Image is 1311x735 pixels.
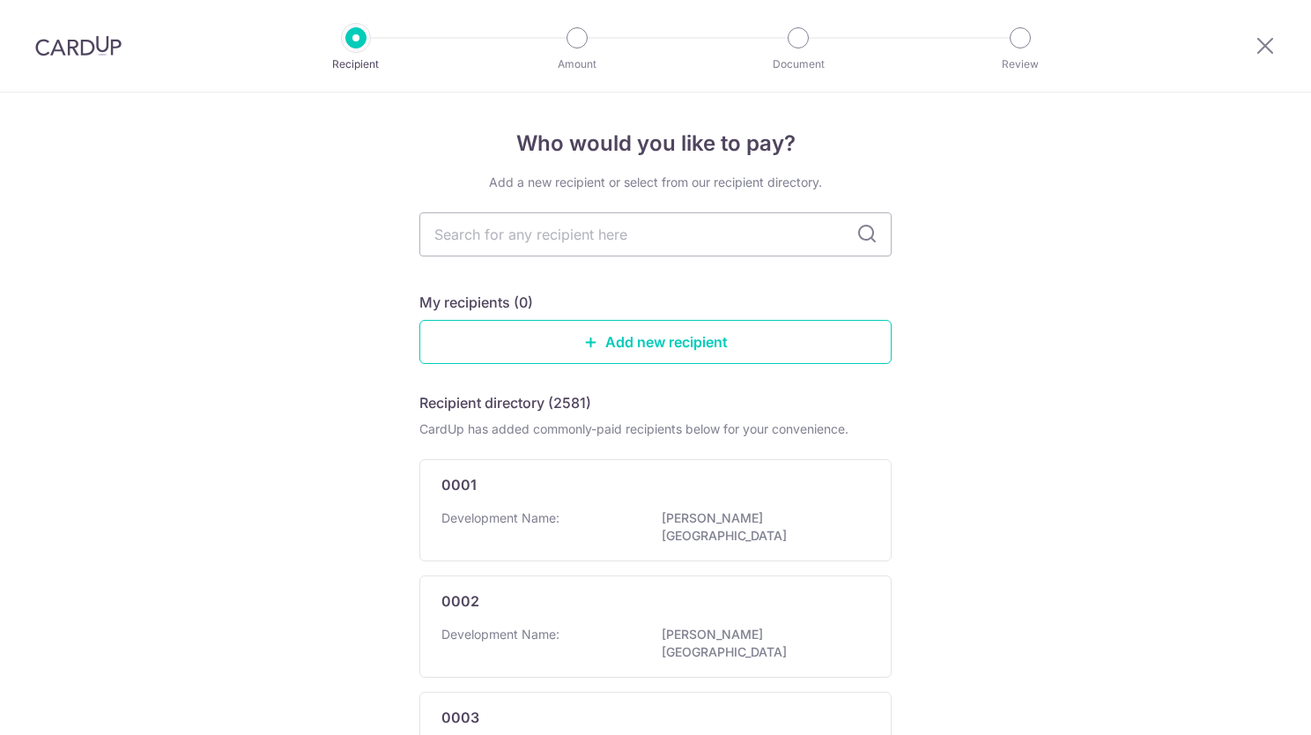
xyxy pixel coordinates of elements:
[733,56,863,73] p: Document
[662,509,859,545] p: [PERSON_NAME][GEOGRAPHIC_DATA]
[441,474,477,495] p: 0001
[441,707,479,728] p: 0003
[419,420,892,438] div: CardUp has added commonly-paid recipients below for your convenience.
[441,509,559,527] p: Development Name:
[662,626,859,661] p: [PERSON_NAME][GEOGRAPHIC_DATA]
[441,590,479,612] p: 0002
[512,56,642,73] p: Amount
[291,56,421,73] p: Recipient
[419,128,892,160] h4: Who would you like to pay?
[419,392,591,413] h5: Recipient directory (2581)
[419,320,892,364] a: Add new recipient
[441,626,559,643] p: Development Name:
[955,56,1085,73] p: Review
[419,212,892,256] input: Search for any recipient here
[419,292,533,313] h5: My recipients (0)
[35,35,122,56] img: CardUp
[419,174,892,191] div: Add a new recipient or select from our recipient directory.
